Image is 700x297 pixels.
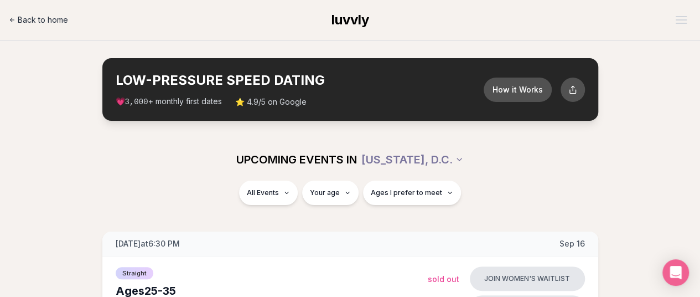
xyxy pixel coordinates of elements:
[363,181,461,205] button: Ages I prefer to meet
[18,14,68,25] span: Back to home
[559,238,585,249] span: Sep 16
[116,96,222,107] span: 💗 + monthly first dates
[116,238,180,249] span: [DATE] at 6:30 PM
[125,98,148,106] span: 3,000
[9,9,68,31] a: Back to home
[361,147,464,172] button: [US_STATE], D.C.
[236,152,357,167] span: UPCOMING EVENTS IN
[671,12,691,28] button: Open menu
[116,267,153,279] span: Straight
[302,181,359,205] button: Your age
[470,267,585,291] button: Join women's waitlist
[310,188,340,197] span: Your age
[116,71,484,89] h2: LOW-PRESSURE SPEED DATING
[371,188,442,197] span: Ages I prefer to meet
[331,12,369,28] span: luvvly
[247,188,279,197] span: All Events
[239,181,298,205] button: All Events
[235,96,307,107] span: ⭐ 4.9/5 on Google
[662,259,689,286] div: Open Intercom Messenger
[331,11,369,29] a: luvvly
[428,274,459,284] span: Sold Out
[484,78,552,102] button: How it Works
